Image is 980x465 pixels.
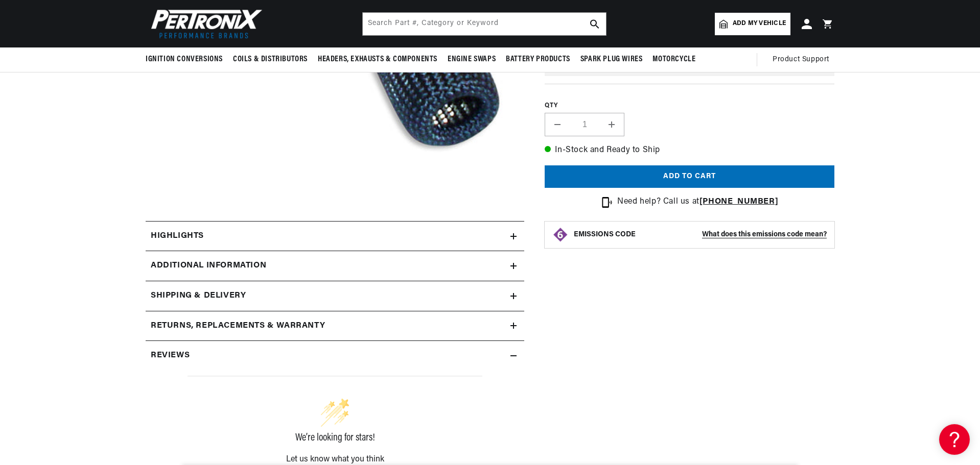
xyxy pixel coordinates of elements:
[151,320,325,333] h2: Returns, Replacements & Warranty
[574,231,636,238] strong: EMISSIONS CODE
[146,54,223,65] span: Ignition Conversions
[146,311,524,341] summary: Returns, Replacements & Warranty
[442,47,501,71] summary: Engine Swaps
[228,47,313,71] summary: Coils & Distributors
[151,289,246,303] h2: Shipping & Delivery
[617,196,778,209] p: Need help? Call us at
[188,433,482,443] div: We’re looking for stars!
[647,47,701,71] summary: Motorcycle
[146,47,228,71] summary: Ignition Conversions
[552,227,569,243] img: Emissions code
[715,13,790,35] a: Add my vehicle
[584,13,606,35] button: search button
[146,222,524,251] summary: Highlights
[318,54,437,65] span: Headers, Exhausts & Components
[773,54,829,65] span: Product Support
[545,144,834,158] p: In-Stock and Ready to Ship
[580,54,643,65] span: Spark Plug Wires
[575,47,648,71] summary: Spark Plug Wires
[702,231,827,238] strong: What does this emissions code mean?
[652,54,695,65] span: Motorcycle
[574,230,827,239] button: EMISSIONS CODEWhat does this emissions code mean?
[448,54,496,65] span: Engine Swaps
[146,341,524,371] summary: Reviews
[363,13,606,35] input: Search Part #, Category or Keyword
[146,251,524,281] summary: Additional Information
[699,198,778,206] a: [PHONE_NUMBER]
[506,54,570,65] span: Battery Products
[733,19,786,29] span: Add my vehicle
[773,47,834,72] summary: Product Support
[313,47,442,71] summary: Headers, Exhausts & Components
[545,165,834,188] button: Add to cart
[151,259,266,273] h2: Additional Information
[501,47,575,71] summary: Battery Products
[151,349,190,362] h2: Reviews
[545,102,834,110] label: QTY
[146,281,524,311] summary: Shipping & Delivery
[146,6,263,41] img: Pertronix
[151,230,204,243] h2: Highlights
[233,54,308,65] span: Coils & Distributors
[188,455,482,463] div: Let us know what you think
